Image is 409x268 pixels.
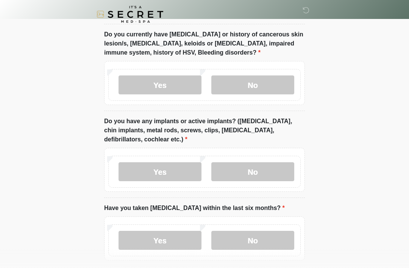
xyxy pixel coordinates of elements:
[119,162,201,181] label: Yes
[119,231,201,250] label: Yes
[104,30,305,57] label: Do you currently have [MEDICAL_DATA] or history of cancerous skin lesion/s, [MEDICAL_DATA], keloi...
[119,75,201,94] label: Yes
[211,162,294,181] label: No
[97,6,163,23] img: It's A Secret Med Spa Logo
[104,204,285,213] label: Have you taken [MEDICAL_DATA] within the last six months?
[211,75,294,94] label: No
[104,117,305,144] label: Do you have any implants or active implants? ([MEDICAL_DATA], chin implants, metal rods, screws, ...
[211,231,294,250] label: No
